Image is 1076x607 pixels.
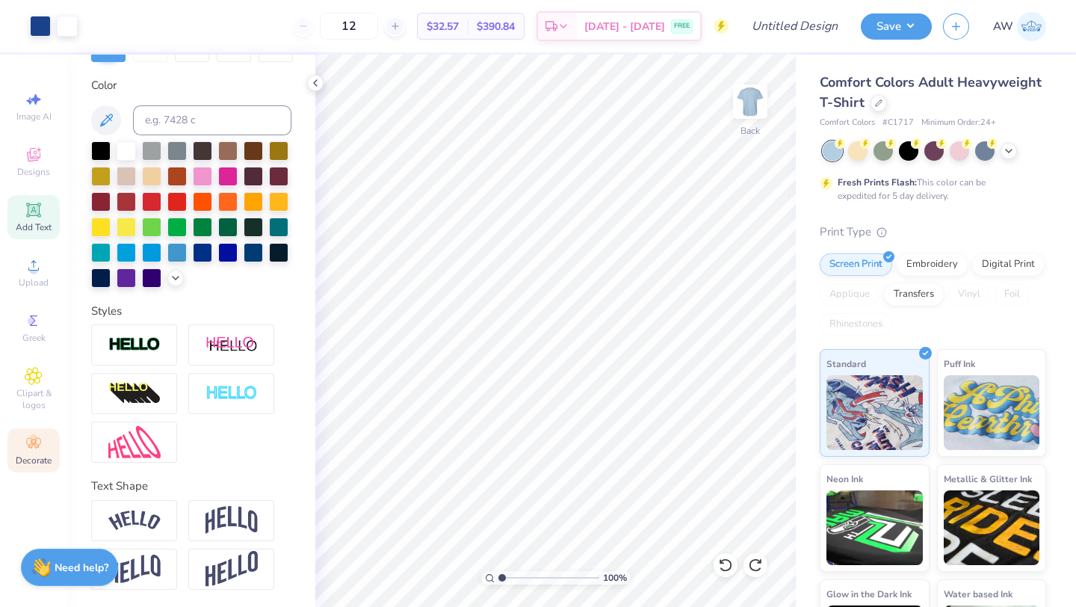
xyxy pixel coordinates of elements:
[7,387,60,411] span: Clipart & logos
[108,382,161,406] img: 3d Illusion
[205,506,258,534] img: Arch
[16,455,52,466] span: Decorate
[603,571,627,585] span: 100 %
[477,19,515,34] span: $390.84
[91,478,291,495] div: Text Shape
[838,176,1021,203] div: This color can be expedited for 5 day delivery.
[16,111,52,123] span: Image AI
[108,426,161,458] img: Free Distort
[740,11,850,41] input: Untitled Design
[205,336,258,354] img: Shadow
[133,105,291,135] input: e.g. 7428 c
[108,336,161,354] img: Stroke
[861,13,932,40] button: Save
[993,18,1013,35] span: AW
[944,375,1040,450] img: Puff Ink
[972,253,1045,276] div: Digital Print
[826,490,923,565] img: Neon Ink
[993,12,1046,41] a: AW
[55,561,108,575] strong: Need help?
[584,19,665,34] span: [DATE] - [DATE]
[948,283,990,306] div: Vinyl
[944,586,1012,602] span: Water based Ink
[897,253,968,276] div: Embroidery
[838,176,917,188] strong: Fresh Prints Flash:
[427,19,459,34] span: $32.57
[944,356,975,372] span: Puff Ink
[108,555,161,584] img: Flag
[882,117,914,129] span: # C1717
[22,332,46,344] span: Greek
[884,283,944,306] div: Transfers
[820,224,1046,241] div: Print Type
[820,283,879,306] div: Applique
[1017,12,1046,41] img: Ada Wolfe
[820,73,1042,111] span: Comfort Colors Adult Heavyweight T-Shirt
[826,356,866,372] span: Standard
[320,13,378,40] input: – –
[740,124,760,138] div: Back
[735,87,765,117] img: Back
[820,253,892,276] div: Screen Print
[205,385,258,402] img: Negative Space
[921,117,996,129] span: Minimum Order: 24 +
[205,551,258,588] img: Rise
[108,511,161,531] img: Arc
[674,21,690,31] span: FREE
[826,471,863,487] span: Neon Ink
[91,303,291,320] div: Styles
[944,490,1040,565] img: Metallic & Glitter Ink
[820,117,875,129] span: Comfort Colors
[19,277,49,289] span: Upload
[17,166,50,178] span: Designs
[995,283,1030,306] div: Foil
[820,313,892,336] div: Rhinestones
[16,221,52,233] span: Add Text
[826,586,912,602] span: Glow in the Dark Ink
[826,375,923,450] img: Standard
[944,471,1032,487] span: Metallic & Glitter Ink
[91,77,291,94] div: Color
